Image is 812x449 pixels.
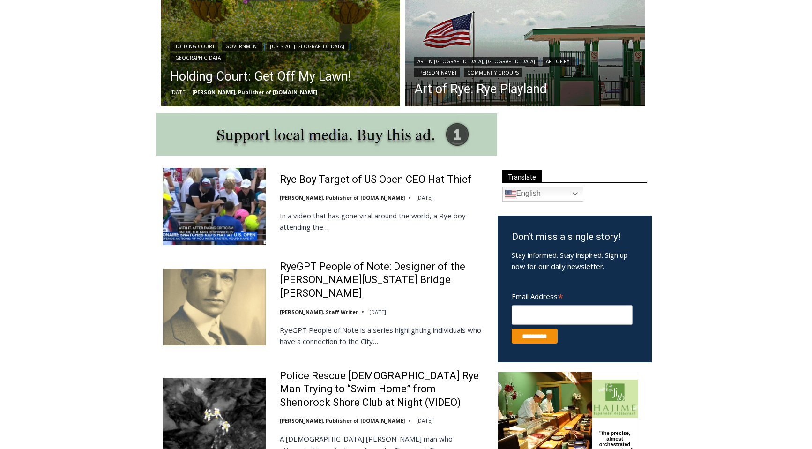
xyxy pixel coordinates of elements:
[280,417,405,424] a: [PERSON_NAME], Publisher of [DOMAIN_NAME]
[170,67,391,86] a: Holding Court: Get Off My Lawn!
[189,89,192,96] span: –
[369,308,386,315] time: [DATE]
[163,168,266,245] img: Rye Boy Target of US Open CEO Hat Thief
[225,91,454,117] a: Intern @ [DOMAIN_NAME]
[280,369,485,410] a: Police Rescue [DEMOGRAPHIC_DATA] Rye Man Trying to “Swim Home” from Shenorock Shore Club at Night...
[512,287,633,304] label: Email Address
[280,194,405,201] a: [PERSON_NAME], Publisher of [DOMAIN_NAME]
[237,0,443,91] div: "[PERSON_NAME] and I covered the [DATE] Parade, which was a really eye opening experience as I ha...
[416,194,433,201] time: [DATE]
[502,170,542,183] span: Translate
[227,0,283,43] img: s_800_d653096d-cda9-4b24-94f4-9ae0c7afa054.jpeg
[97,59,138,112] div: "the precise, almost orchestrated movements of cutting and assembling sushi and [PERSON_NAME] mak...
[280,210,485,232] p: In a video that has gone viral around the world, a Rye boy attending the…
[414,68,460,77] a: [PERSON_NAME]
[0,94,94,117] a: Open Tues. - Sun. [PHONE_NUMBER]
[505,188,516,200] img: en
[414,57,538,66] a: Art in [GEOGRAPHIC_DATA], [GEOGRAPHIC_DATA]
[512,230,638,245] h3: Don’t miss a single story!
[156,113,497,156] img: support local media, buy this ad
[170,40,391,62] div: | | |
[280,308,358,315] a: [PERSON_NAME], Staff Writer
[280,324,485,347] p: RyeGPT People of Note is a series highlighting individuals who have a connection to the City…
[267,42,348,51] a: [US_STATE][GEOGRAPHIC_DATA]
[61,12,231,30] div: Book [PERSON_NAME]'s Good Humor for Your Drive by Birthday
[512,249,638,272] p: Stay informed. Stay inspired. Sign up now for our daily newsletter.
[245,93,434,114] span: Intern @ [DOMAIN_NAME]
[222,42,262,51] a: Government
[3,97,92,132] span: Open Tues. - Sun. [PHONE_NUMBER]
[170,42,218,51] a: Holding Court
[414,82,635,96] a: Art of Rye: Rye Playland
[278,3,338,43] a: Book [PERSON_NAME]'s Good Humor for Your Event
[414,55,635,77] div: | | |
[416,417,433,424] time: [DATE]
[285,10,326,36] h4: Book [PERSON_NAME]'s Good Humor for Your Event
[502,187,583,202] a: English
[170,53,226,62] a: [GEOGRAPHIC_DATA]
[280,260,485,300] a: RyeGPT People of Note: Designer of the [PERSON_NAME][US_STATE] Bridge [PERSON_NAME]
[464,68,522,77] a: Community Groups
[192,89,317,96] a: [PERSON_NAME], Publisher of [DOMAIN_NAME]
[170,89,187,96] time: [DATE]
[280,173,472,187] a: Rye Boy Target of US Open CEO Hat Thief
[163,269,266,345] img: RyeGPT People of Note: Designer of the George Washington Bridge Othmar Ammann
[543,57,575,66] a: Art of Rye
